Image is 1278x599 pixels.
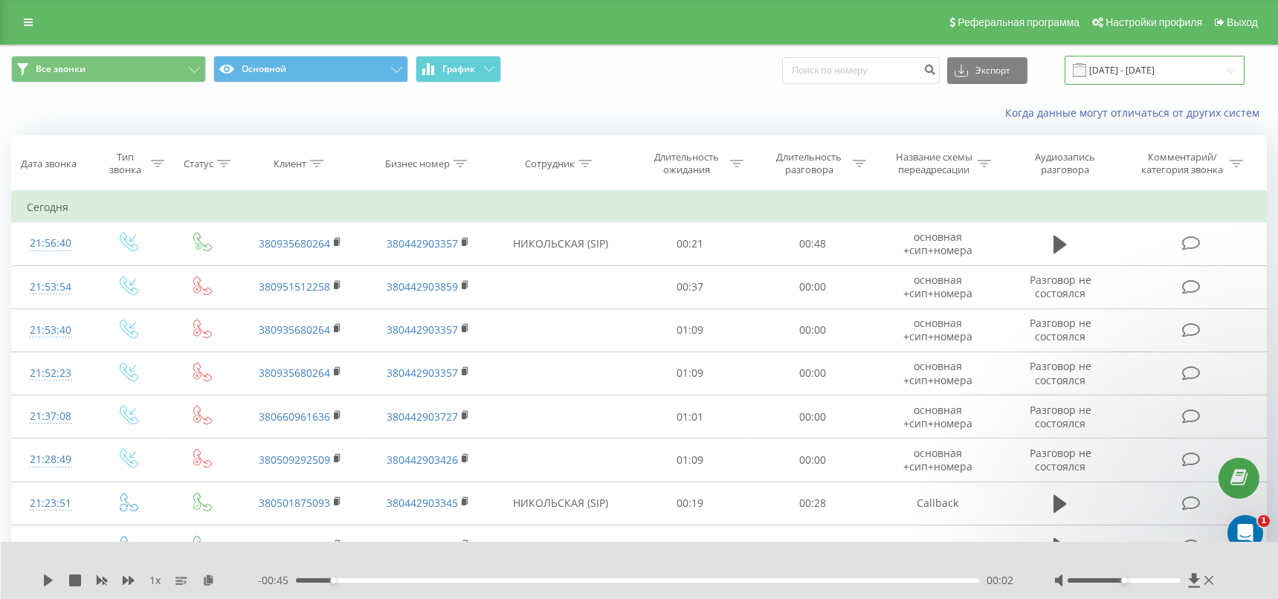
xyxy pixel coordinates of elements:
span: Разговор не состоялся [1030,359,1091,386]
div: Бизнес номер [385,158,450,170]
td: Callback [874,482,1001,525]
span: 00:02 [987,573,1013,588]
span: Выход [1227,16,1258,28]
td: 00:00 [752,265,874,308]
div: Тип звонка [103,151,148,176]
td: 01:09 [629,352,752,395]
span: Разговор не состоялся [1030,273,1091,300]
td: 00:00 [752,352,874,395]
a: 380442903345 [387,539,458,553]
a: 380935680264 [259,366,330,380]
td: 00:19 [629,482,752,525]
td: 00:00 [752,438,874,482]
span: График [443,64,476,74]
span: Разговор не состоялся [1030,403,1091,430]
div: 21:53:54 [27,273,75,302]
a: 380660961636 [259,409,330,424]
div: 21:56:40 [27,229,75,258]
a: 380442903357 [387,366,458,380]
div: 21:37:08 [27,402,75,431]
td: НИКОЛЬСКАЯ (SIP) [491,525,629,568]
td: 01:58 [752,525,874,568]
td: основная +сип+номера [874,352,1001,395]
td: основная +сип+номера [874,222,1001,265]
span: Реферальная программа [958,16,1079,28]
button: График [416,56,501,82]
td: основная +сип+номера [874,395,1001,438]
div: Сотрудник [525,158,575,170]
a: 380442903727 [387,409,458,424]
a: 380442903859 [387,279,458,294]
span: - 00:45 [258,573,296,588]
td: 01:01 [629,395,752,438]
div: 21:23:51 [27,489,75,518]
div: Длительность разговора [769,151,849,176]
button: Экспорт [947,57,1027,84]
td: 00:48 [752,222,874,265]
td: Callback [874,525,1001,568]
span: Разговор не состоялся [1030,446,1091,473]
a: 380442903357 [387,236,458,250]
input: Поиск по номеру [782,57,940,84]
td: 01:09 [629,308,752,352]
td: НИКОЛЬСКАЯ (SIP) [491,222,629,265]
span: Все звонки [36,63,85,75]
span: 1 x [149,573,161,588]
div: Комментарий/категория звонка [1139,151,1226,176]
a: 380935680264 [259,323,330,337]
span: Настройки профиля [1106,16,1202,28]
a: 380935680264 [259,236,330,250]
a: 380509292509 [259,453,330,467]
td: основная +сип+номера [874,265,1001,308]
a: 380442903426 [387,453,458,467]
a: 380501875093 [259,496,330,510]
td: Сегодня [12,192,1267,222]
td: основная +сип+номера [874,438,1001,482]
a: 380442903345 [387,496,458,510]
td: основная +сип+номера [874,308,1001,352]
button: Все звонки [11,56,206,82]
td: 00:28 [752,482,874,525]
div: Дата звонка [21,158,77,170]
div: 21:28:49 [27,445,75,474]
a: Когда данные могут отличаться от других систем [1005,106,1267,120]
td: 00:00 [752,308,874,352]
a: 380977561166 [259,539,330,553]
div: Клиент [274,158,306,170]
td: 01:09 [629,438,752,482]
td: НИКОЛЬСКАЯ (SIP) [491,482,629,525]
div: Аудиозапись разговора [1017,151,1114,176]
div: 21:16:19 [27,532,75,561]
a: 380951512258 [259,279,330,294]
a: 380442903357 [387,323,458,337]
td: 00:21 [629,222,752,265]
div: 21:52:23 [27,359,75,388]
div: Accessibility label [1121,577,1127,583]
div: Название схемы переадресации [894,151,974,176]
iframe: Intercom live chat [1227,515,1263,551]
span: 1 [1258,515,1270,527]
div: Статус [184,158,213,170]
td: 00:00 [752,395,874,438]
td: 00:30 [629,525,752,568]
span: Разговор не состоялся [1030,316,1091,343]
div: Длительность ожидания [647,151,726,176]
button: Основной [213,56,408,82]
div: 21:53:40 [27,316,75,345]
td: 00:37 [629,265,752,308]
div: Accessibility label [330,577,336,583]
